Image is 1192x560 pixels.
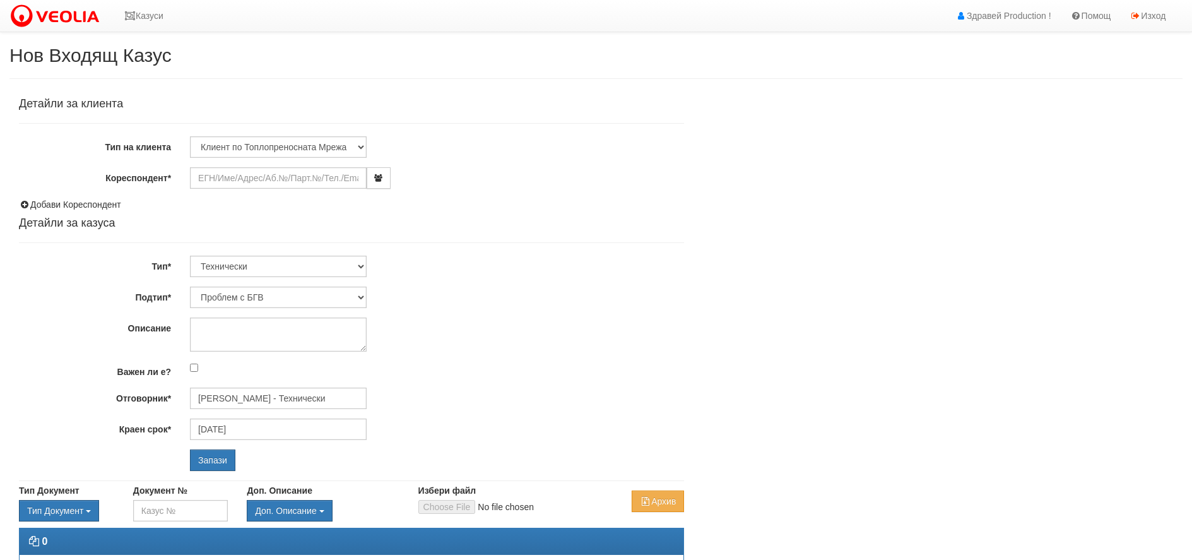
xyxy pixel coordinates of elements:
[190,388,367,409] input: Търсене по Име / Имейл
[19,217,684,230] h4: Детайли за казуса
[9,419,180,436] label: Краен срок*
[133,500,228,521] input: Казус №
[247,500,332,521] button: Доп. Описание
[632,491,684,512] button: Архив
[19,484,80,497] label: Тип Документ
[247,484,312,497] label: Доп. Описание
[190,167,367,189] input: ЕГН/Име/Адрес/Аб.№/Парт.№/Тел./Email
[190,450,235,471] input: Запази
[418,484,476,497] label: Избери файл
[247,500,399,521] div: Двоен клик, за изчистване на избраната стойност.
[9,361,180,378] label: Важен ли е?
[19,98,684,110] h4: Детайли за клиента
[9,388,180,405] label: Отговорник*
[190,419,367,440] input: Търсене по Име / Имейл
[255,506,316,516] span: Доп. Описание
[19,500,99,521] button: Тип Документ
[9,318,180,335] label: Описание
[9,45,1183,66] h2: Нов Входящ Казус
[19,198,684,211] div: Добави Кореспондент
[9,167,180,184] label: Кореспондент*
[27,506,83,516] span: Тип Документ
[9,136,180,153] label: Тип на клиента
[9,287,180,304] label: Подтип*
[9,3,105,30] img: VeoliaLogo.png
[133,484,187,497] label: Документ №
[19,500,114,521] div: Двоен клик, за изчистване на избраната стойност.
[42,536,47,547] strong: 0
